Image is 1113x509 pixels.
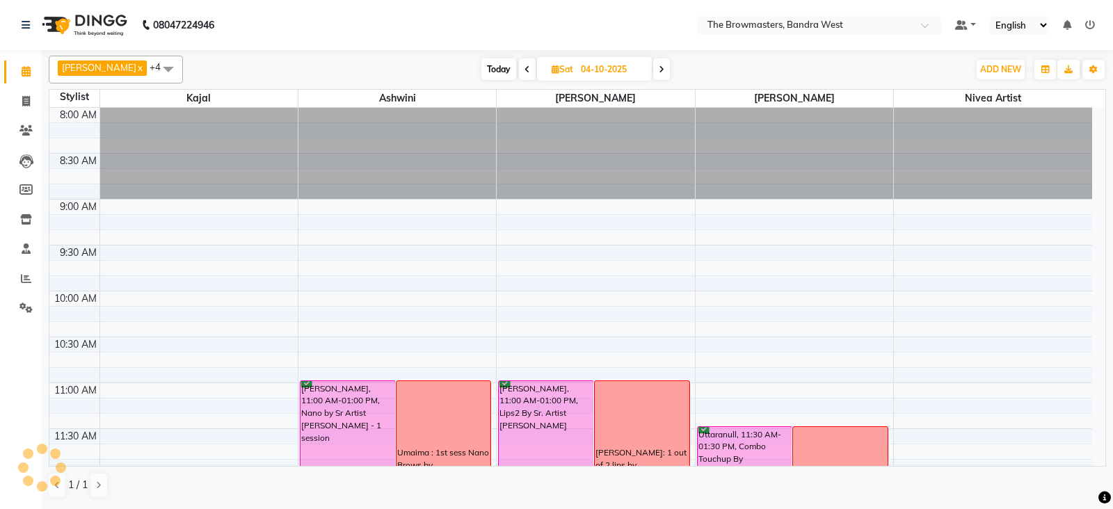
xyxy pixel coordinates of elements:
span: [PERSON_NAME] [696,90,893,107]
img: logo [35,6,131,45]
div: 10:00 AM [51,291,99,306]
div: 10:30 AM [51,337,99,352]
a: x [136,62,143,73]
b: 08047224946 [153,6,214,45]
span: [PERSON_NAME] [62,62,136,73]
span: [PERSON_NAME] [497,90,694,107]
span: Ashwini [298,90,496,107]
input: 2025-10-04 [577,59,646,80]
span: 1 / 1 [68,478,88,492]
span: Sat [548,64,577,74]
div: 8:00 AM [57,108,99,122]
div: 11:00 AM [51,383,99,398]
div: Umaima : 1st sess Nano Brows by [PERSON_NAME], paid 5k - [PERSON_NAME] [397,446,490,496]
span: Nivea Artist [894,90,1092,107]
button: ADD NEW [977,60,1025,79]
div: Stylist [49,90,99,104]
span: Today [481,58,516,80]
div: [PERSON_NAME]: 1 out of 2 lips by [PERSON_NAME], paid 5k - [PERSON_NAME] [595,446,689,496]
div: 11:30 AM [51,429,99,444]
div: 8:30 AM [57,154,99,168]
span: +4 [150,61,171,72]
div: 9:30 AM [57,245,99,260]
span: ADD NEW [980,64,1021,74]
span: Kajal [100,90,298,107]
div: 9:00 AM [57,200,99,214]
